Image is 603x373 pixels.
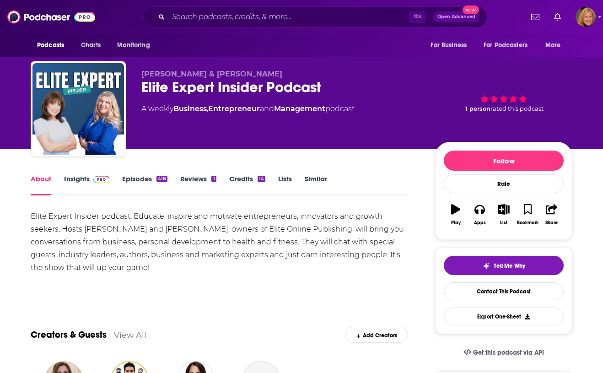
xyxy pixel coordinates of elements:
[451,220,461,226] div: Play
[474,220,486,226] div: Apps
[117,39,150,52] span: Monitoring
[31,210,408,274] div: Elite Expert Insider podcast. Educate, inspire and motivate entrepreneurs, innovators and growth ...
[539,37,572,54] button: open menu
[456,341,551,364] a: Get this podcast via API
[81,39,101,52] span: Charts
[64,174,109,195] a: InsightsPodchaser Pro
[31,329,107,341] a: Creators & Guests
[424,37,478,54] button: open menu
[278,174,292,195] a: Lists
[114,330,146,340] a: View All
[75,37,106,54] a: Charts
[409,11,426,23] span: ⌘ K
[492,198,516,231] button: List
[540,198,564,231] button: Share
[141,103,355,114] div: A weekly podcast
[528,9,543,25] a: Show notifications dropdown
[545,220,558,226] div: Share
[468,198,491,231] button: Apps
[258,176,265,182] div: 14
[517,220,538,226] div: Bookmark
[490,105,544,112] span: rated this podcast
[444,198,468,231] button: Play
[7,8,95,26] img: Podchaser - Follow, Share and Rate Podcasts
[444,256,564,275] button: tell me why sparkleTell Me Why
[516,198,539,231] button: Bookmark
[156,176,167,182] div: 418
[207,104,208,113] span: ,
[435,70,572,126] div: 1 personrated this podcast
[260,104,274,113] span: and
[576,7,596,27] span: Logged in as LauraHVM
[483,262,490,270] img: tell me why sparkle
[208,104,260,113] a: Entrepreneur
[431,39,467,52] span: For Business
[444,151,564,171] button: Follow
[31,37,76,54] button: open menu
[437,15,475,19] span: Open Advanced
[444,308,564,325] button: Export One-Sheet
[211,176,216,182] div: 1
[305,174,327,195] a: Similar
[545,39,561,52] span: More
[463,5,479,14] span: New
[122,174,167,195] a: Episodes418
[478,37,541,54] button: open menu
[32,63,124,155] img: Elite Expert Insider Podcast
[37,39,64,52] span: Podcasts
[444,282,564,300] a: Contact This Podcast
[484,39,528,52] span: For Podcasters
[31,174,51,195] a: About
[465,105,490,112] span: 1 person
[473,349,544,357] span: Get this podcast via API
[500,220,507,226] div: List
[550,9,565,25] a: Show notifications dropdown
[229,174,265,195] a: Credits14
[345,327,408,343] div: Add Creators
[111,37,162,54] button: open menu
[274,104,325,113] a: Management
[180,174,216,195] a: Reviews1
[93,176,109,183] img: Podchaser Pro
[173,104,207,113] a: Business
[168,10,409,24] input: Search podcasts, credits, & more...
[494,262,525,270] span: Tell Me Why
[433,11,479,22] button: Open AdvancedNew
[444,174,564,193] div: Rate
[576,7,596,27] button: Show profile menu
[576,7,596,27] img: User Profile
[141,70,282,78] span: [PERSON_NAME] & [PERSON_NAME]
[143,6,487,27] div: Search podcasts, credits, & more...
